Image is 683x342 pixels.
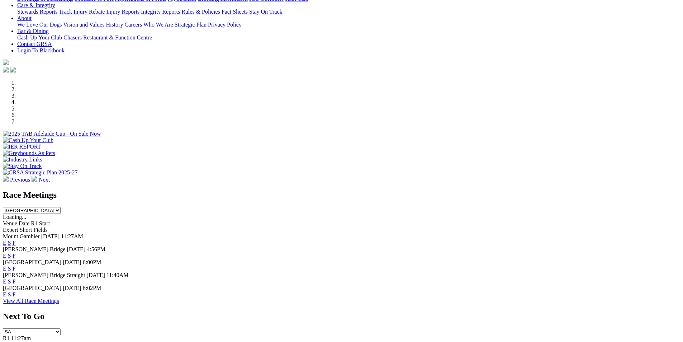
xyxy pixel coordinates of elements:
a: S [8,291,11,298]
img: facebook.svg [3,67,9,72]
a: S [8,253,11,259]
img: Stay On Track [3,163,42,169]
span: [DATE] [63,285,81,291]
span: R1 Start [31,220,50,226]
a: Strategic Plan [175,22,207,28]
img: Industry Links [3,156,42,163]
a: Fact Sheets [222,9,248,15]
span: 6:02PM [83,285,101,291]
a: View All Race Meetings [3,298,59,304]
a: E [3,278,6,285]
a: Care & Integrity [17,2,55,8]
a: Chasers Restaurant & Function Centre [63,34,152,41]
img: IER REPORT [3,144,41,150]
img: chevron-right-pager-white.svg [32,176,37,182]
img: GRSA Strategic Plan 2025-27 [3,169,77,176]
a: Injury Reports [106,9,139,15]
span: [PERSON_NAME] Bridge [3,246,66,252]
a: We Love Our Dogs [17,22,62,28]
a: Cash Up Your Club [17,34,62,41]
span: Previous [10,177,30,183]
span: [PERSON_NAME] Bridge Straight [3,272,85,278]
span: Expert [3,227,18,233]
a: History [106,22,123,28]
span: Mount Gambier [3,233,40,239]
span: Short [20,227,32,233]
span: [DATE] [86,272,105,278]
a: S [8,240,11,246]
a: S [8,278,11,285]
a: Rules & Policies [181,9,220,15]
a: Track Injury Rebate [59,9,105,15]
h2: Next To Go [3,311,680,321]
span: [GEOGRAPHIC_DATA] [3,259,61,265]
span: [DATE] [41,233,60,239]
a: Privacy Policy [208,22,242,28]
a: F [13,266,16,272]
div: Bar & Dining [17,34,680,41]
a: E [3,240,6,246]
a: F [13,291,16,298]
a: Who We Are [143,22,173,28]
span: 11:27am [11,335,31,341]
img: logo-grsa-white.png [3,60,9,65]
a: Bar & Dining [17,28,49,34]
span: 4:56PM [87,246,105,252]
a: Stewards Reports [17,9,57,15]
img: Cash Up Your Club [3,137,53,144]
span: Next [39,177,50,183]
a: Contact GRSA [17,41,52,47]
span: [GEOGRAPHIC_DATA] [3,285,61,291]
a: Integrity Reports [141,9,180,15]
img: chevron-left-pager-white.svg [3,176,9,182]
span: R1 [3,335,10,341]
span: Loading... [3,214,26,220]
span: [DATE] [67,246,86,252]
img: Greyhounds As Pets [3,150,55,156]
a: E [3,253,6,259]
div: Care & Integrity [17,9,680,15]
img: 2025 TAB Adelaide Cup - On Sale Now [3,131,101,137]
span: 11:40AM [106,272,129,278]
a: E [3,266,6,272]
a: E [3,291,6,298]
h2: Race Meetings [3,190,680,200]
span: Date [19,220,29,226]
span: Venue [3,220,17,226]
a: Stay On Track [249,9,282,15]
a: Next [32,177,50,183]
a: Previous [3,177,32,183]
span: [DATE] [63,259,81,265]
a: Login To Blackbook [17,47,65,53]
a: F [13,240,16,246]
a: About [17,15,32,21]
span: Fields [33,227,47,233]
a: F [13,278,16,285]
a: Careers [124,22,142,28]
a: S [8,266,11,272]
span: 11:27AM [61,233,83,239]
a: Vision and Values [63,22,104,28]
div: About [17,22,680,28]
img: twitter.svg [10,67,16,72]
a: F [13,253,16,259]
span: 6:00PM [83,259,101,265]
